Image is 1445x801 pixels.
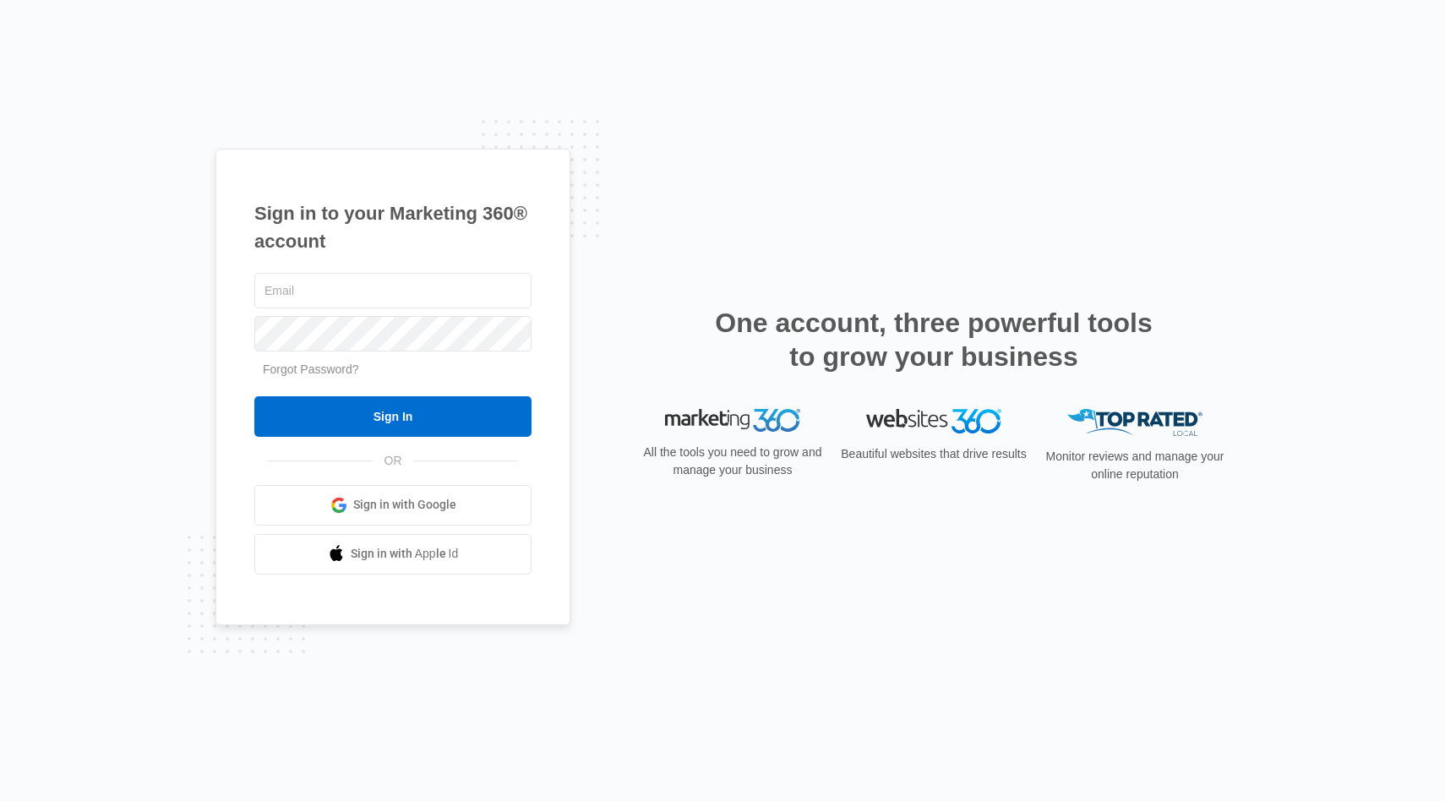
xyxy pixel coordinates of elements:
input: Email [254,273,532,308]
p: All the tools you need to grow and manage your business [638,444,827,479]
p: Monitor reviews and manage your online reputation [1040,448,1230,483]
h1: Sign in to your Marketing 360® account [254,199,532,255]
img: Websites 360 [866,409,1001,433]
a: Forgot Password? [263,362,359,376]
img: Top Rated Local [1067,409,1202,437]
span: Sign in with Apple Id [351,545,459,563]
span: OR [373,452,414,470]
a: Sign in with Google [254,485,532,526]
span: Sign in with Google [353,496,456,514]
p: Beautiful websites that drive results [839,445,1028,463]
h2: One account, three powerful tools to grow your business [710,306,1158,373]
input: Sign In [254,396,532,437]
a: Sign in with Apple Id [254,534,532,575]
img: Marketing 360 [665,409,800,433]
